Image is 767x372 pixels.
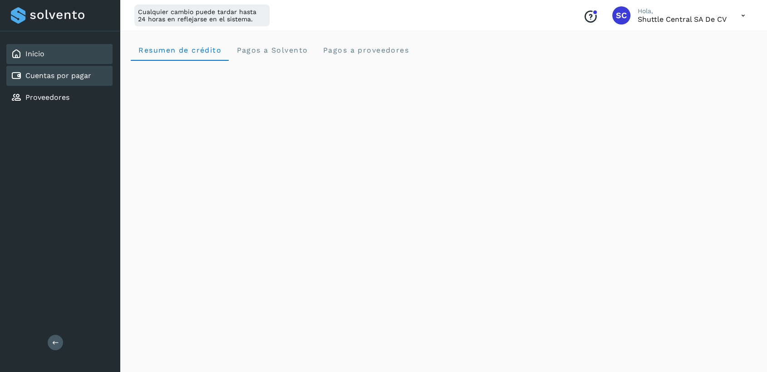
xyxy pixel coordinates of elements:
div: Cuentas por pagar [6,66,113,86]
div: Inicio [6,44,113,64]
span: Pagos a Solvento [236,46,308,54]
span: Resumen de crédito [138,46,221,54]
div: Proveedores [6,88,113,108]
p: Shuttle Central SA de CV [638,15,727,24]
a: Cuentas por pagar [25,71,91,80]
a: Proveedores [25,93,69,102]
div: Cualquier cambio puede tardar hasta 24 horas en reflejarse en el sistema. [134,5,270,26]
p: Hola, [638,7,727,15]
span: Pagos a proveedores [322,46,409,54]
a: Inicio [25,49,44,58]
